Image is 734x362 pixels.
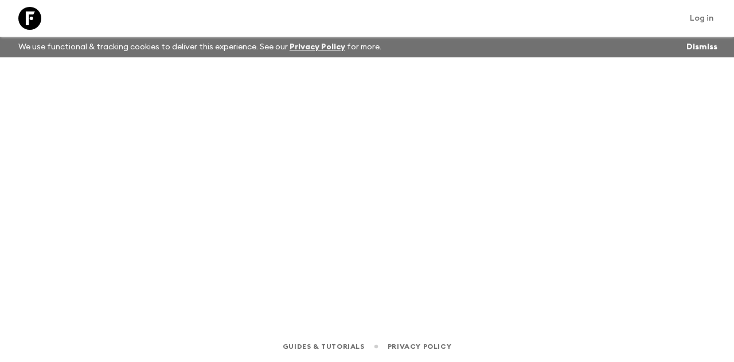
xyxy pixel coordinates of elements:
[290,43,345,51] a: Privacy Policy
[14,37,386,57] p: We use functional & tracking cookies to deliver this experience. See our for more.
[283,340,365,353] a: Guides & Tutorials
[388,340,451,353] a: Privacy Policy
[684,39,720,55] button: Dismiss
[684,10,720,26] a: Log in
